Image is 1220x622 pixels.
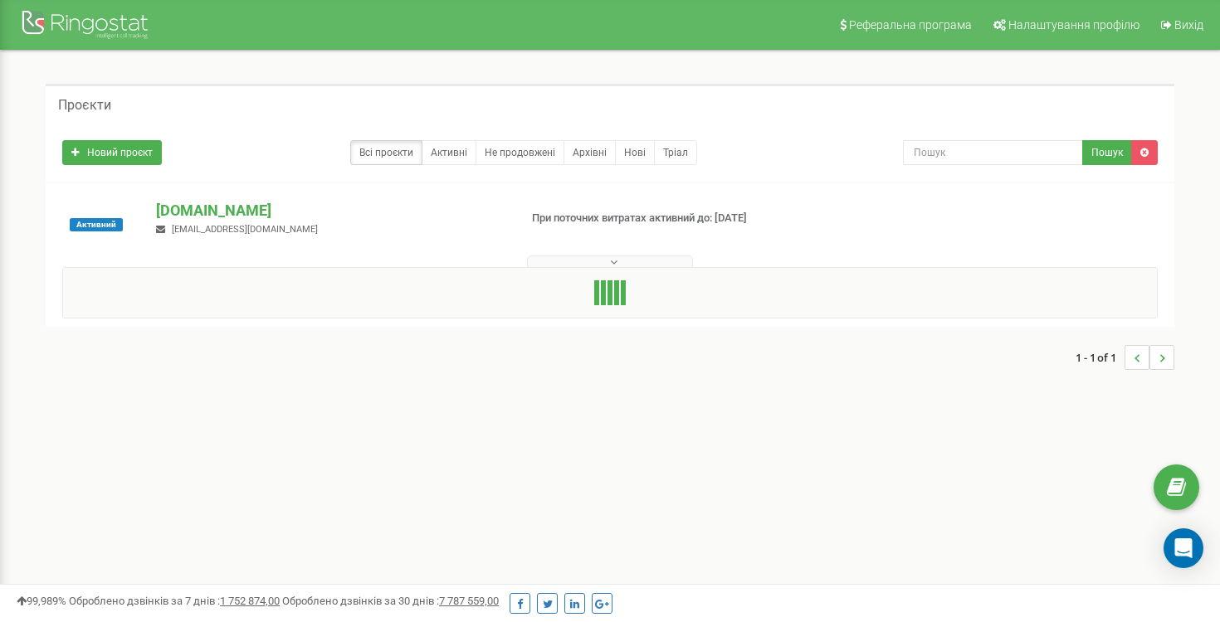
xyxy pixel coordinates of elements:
span: Оброблено дзвінків за 7 днів : [69,595,280,607]
u: 1 752 874,00 [220,595,280,607]
p: [DOMAIN_NAME] [156,200,505,221]
span: Налаштування профілю [1008,18,1139,32]
p: При поточних витратах активний до: [DATE] [532,211,788,226]
a: Нові [615,140,655,165]
span: 99,989% [17,595,66,607]
h5: Проєкти [58,98,111,113]
a: Архівні [564,140,616,165]
span: Оброблено дзвінків за 30 днів : [282,595,499,607]
nav: ... [1076,328,1174,386]
span: [EMAIL_ADDRESS][DOMAIN_NAME] [172,224,318,235]
span: Активний [70,218,123,231]
span: 1 - 1 of 1 [1076,345,1125,370]
u: 7 787 559,00 [439,595,499,607]
button: Пошук [1082,140,1132,165]
a: Активні [422,140,476,165]
a: Тріал [654,140,697,165]
a: Новий проєкт [62,140,162,165]
a: Всі проєкти [350,140,422,165]
span: Вихід [1174,18,1203,32]
a: Не продовжені [476,140,564,165]
span: Реферальна програма [849,18,972,32]
div: Open Intercom Messenger [1164,528,1203,568]
input: Пошук [903,140,1084,165]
